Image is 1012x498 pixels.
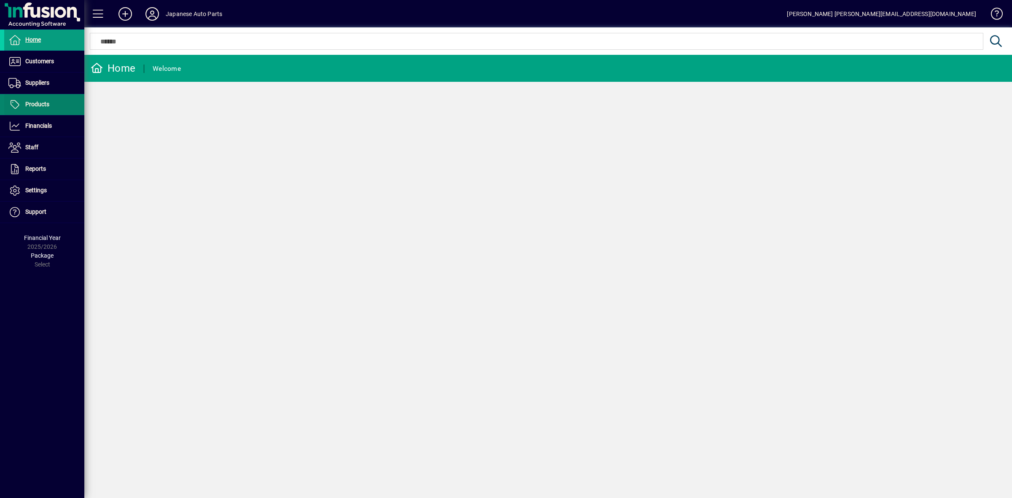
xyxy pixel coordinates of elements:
[25,208,46,215] span: Support
[787,7,976,21] div: [PERSON_NAME] [PERSON_NAME][EMAIL_ADDRESS][DOMAIN_NAME]
[25,101,49,108] span: Products
[25,36,41,43] span: Home
[4,202,84,223] a: Support
[25,187,47,194] span: Settings
[25,79,49,86] span: Suppliers
[4,180,84,201] a: Settings
[166,7,222,21] div: Japanese Auto Parts
[25,165,46,172] span: Reports
[4,137,84,158] a: Staff
[25,144,38,151] span: Staff
[4,73,84,94] a: Suppliers
[4,94,84,115] a: Products
[31,252,54,259] span: Package
[112,6,139,22] button: Add
[4,51,84,72] a: Customers
[153,62,181,75] div: Welcome
[24,234,61,241] span: Financial Year
[25,58,54,65] span: Customers
[139,6,166,22] button: Profile
[25,122,52,129] span: Financials
[91,62,135,75] div: Home
[4,159,84,180] a: Reports
[4,116,84,137] a: Financials
[985,2,1001,29] a: Knowledge Base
